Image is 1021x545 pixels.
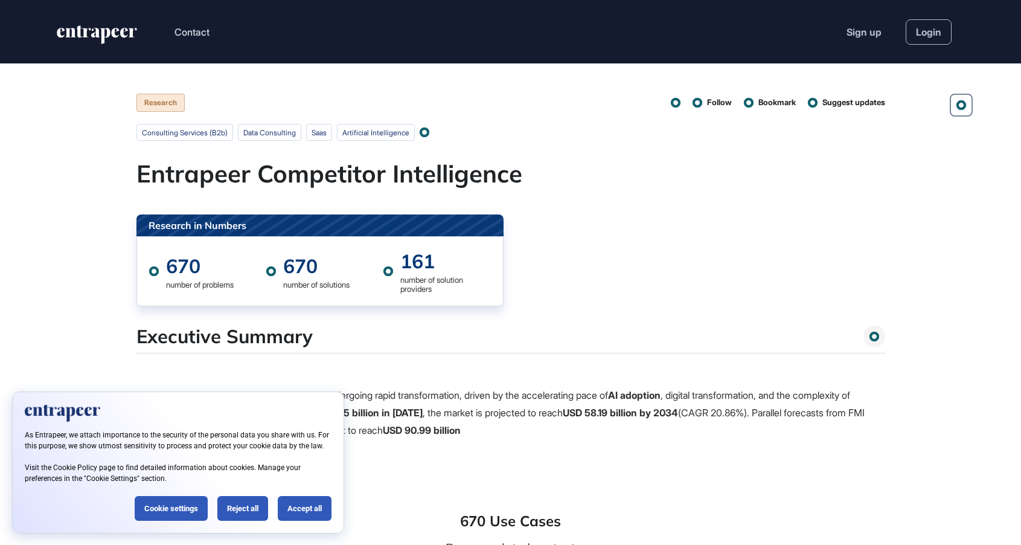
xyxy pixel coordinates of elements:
div: number of solution providers [400,276,491,294]
div: Research [136,94,185,112]
a: Login [906,19,952,45]
button: Contact [174,24,210,40]
div: Research in Numbers [136,214,504,236]
div: number of solutions [283,280,350,289]
li: 670 Use Cases [460,512,561,530]
div: number of problems [166,280,234,289]
p: The global is undergoing rapid transformation, driven by the accelerating pace of , digital trans... [136,387,885,439]
strong: USD 58.19 billion by 2034 [563,407,678,419]
button: Follow [693,96,732,109]
h1: Entrapeer Competitor Intelligence [136,159,885,188]
span: Suggest updates [822,97,885,109]
li: saas [306,124,332,141]
div: 670 [166,254,234,278]
li: consulting services (b2b) [136,124,233,141]
button: Bookmark [744,96,796,109]
div: 161 [400,249,491,273]
strong: USD 90.99 billion [383,424,461,436]
a: Sign up [847,25,882,39]
strong: AI adoption [608,389,661,401]
span: Follow [707,97,732,109]
strong: USD 8.75 billion in [DATE] [308,407,423,419]
button: Suggest updates [808,96,885,109]
span: Bookmark [758,97,796,109]
li: artificial intelligence [337,124,415,141]
a: entrapeer-logo [56,25,138,48]
li: data consulting [238,124,301,141]
h4: Executive Summary [136,325,313,347]
div: 670 [283,254,350,278]
strong: AI-based consultancy market [181,389,315,401]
